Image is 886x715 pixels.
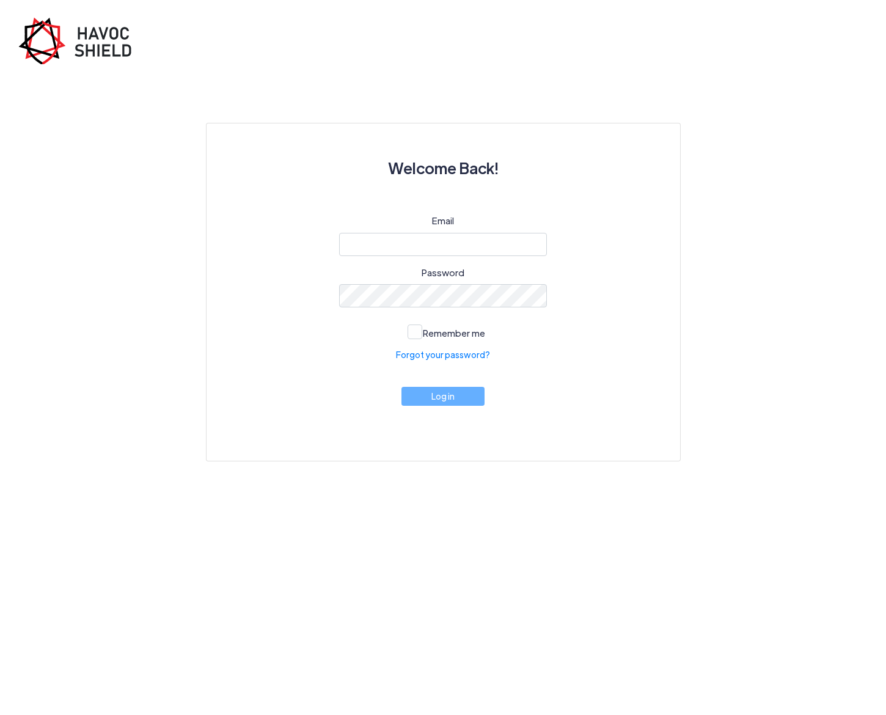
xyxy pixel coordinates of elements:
img: havoc-shield-register-logo.png [18,17,141,64]
label: Password [422,266,464,280]
a: Forgot your password? [396,348,490,361]
label: Email [432,214,454,228]
h3: Welcome Back! [236,153,651,183]
button: Log in [401,387,485,406]
span: Remember me [423,327,485,339]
